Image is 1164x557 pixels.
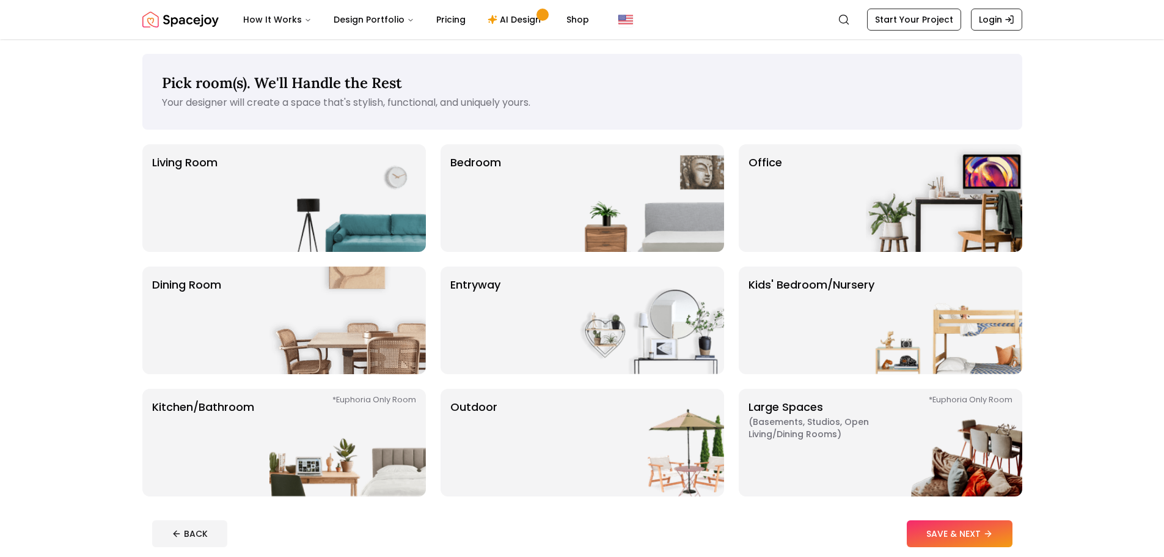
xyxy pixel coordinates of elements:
p: Outdoor [450,399,497,487]
a: Login [971,9,1022,31]
p: Kids' Bedroom/Nursery [749,276,874,364]
p: Kitchen/Bathroom [152,399,254,487]
p: Office [749,154,782,242]
p: Living Room [152,154,218,242]
img: Dining Room [269,267,426,374]
p: entryway [450,276,500,364]
img: Kids' Bedroom/Nursery [866,267,1022,374]
img: Living Room [269,144,426,252]
img: entryway [568,267,724,374]
img: United States [618,12,633,27]
button: How It Works [233,7,321,32]
img: Large Spaces *Euphoria Only [866,389,1022,496]
nav: Main [233,7,599,32]
img: Kitchen/Bathroom *Euphoria Only [269,389,426,496]
img: Bedroom [568,144,724,252]
a: Spacejoy [142,7,219,32]
a: Shop [557,7,599,32]
a: Start Your Project [867,9,961,31]
button: SAVE & NEXT [907,520,1012,547]
p: Large Spaces [749,399,901,487]
button: BACK [152,520,227,547]
img: Outdoor [568,389,724,496]
p: Dining Room [152,276,221,364]
p: Bedroom [450,154,501,242]
img: Office [866,144,1022,252]
a: Pricing [426,7,475,32]
img: Spacejoy Logo [142,7,219,32]
a: AI Design [478,7,554,32]
button: Design Portfolio [324,7,424,32]
span: ( Basements, Studios, Open living/dining rooms ) [749,416,901,440]
span: Pick room(s). We'll Handle the Rest [162,73,402,92]
p: Your designer will create a space that's stylish, functional, and uniquely yours. [162,95,1003,110]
